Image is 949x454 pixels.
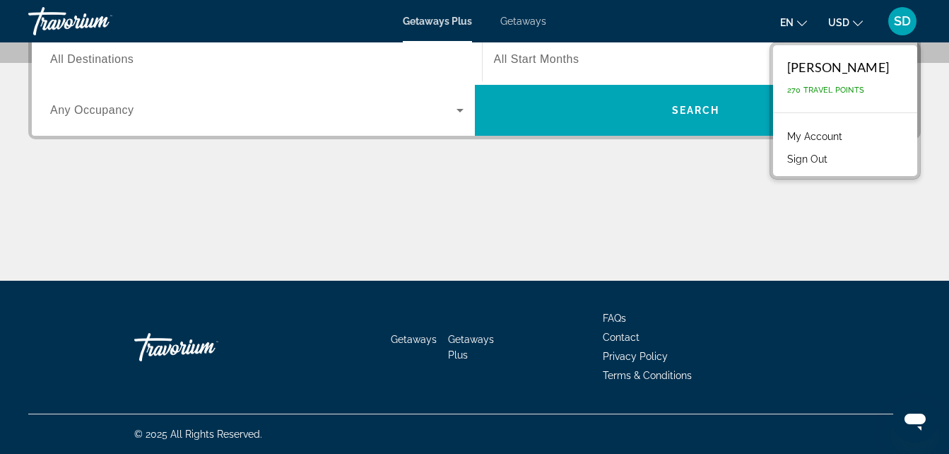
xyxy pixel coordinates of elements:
span: SD [894,14,911,28]
span: USD [828,17,849,28]
span: Any Occupancy [50,104,134,116]
a: Getaways [391,334,437,345]
div: Search widget [32,34,917,136]
span: All Start Months [494,53,579,65]
span: en [780,17,794,28]
button: Change language [780,12,807,33]
a: Getaways Plus [448,334,494,361]
iframe: Button to launch messaging window [892,397,938,443]
a: Contact [603,332,639,343]
a: Getaways Plus [403,16,472,27]
a: Terms & Conditions [603,370,692,381]
a: Getaways [500,16,546,27]
span: All Destinations [50,53,134,65]
span: © 2025 All Rights Reserved. [134,429,262,440]
a: FAQs [603,313,626,324]
a: Privacy Policy [603,351,668,362]
span: 270 Travel Points [787,86,864,95]
button: User Menu [884,6,921,36]
a: My Account [780,127,849,146]
button: Change currency [828,12,863,33]
a: Travorium [28,3,170,40]
button: Sign Out [780,150,835,168]
button: Search [475,85,918,136]
a: Travorium [134,326,276,368]
span: Search [672,105,720,116]
div: [PERSON_NAME] [787,59,889,75]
